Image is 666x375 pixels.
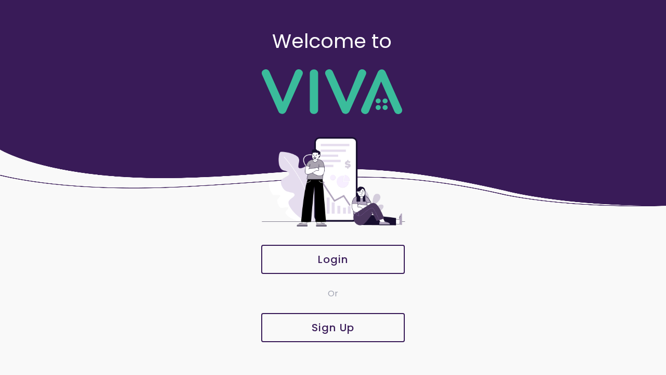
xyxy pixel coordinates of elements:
[328,287,338,299] ion-text: Or
[260,313,406,342] a: Sign Up
[261,245,405,274] ion-button: Login
[272,27,392,55] ion-text: Welcome to
[261,313,405,342] ion-button: Sign Up
[260,245,406,274] a: Login
[260,130,406,234] img: entry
